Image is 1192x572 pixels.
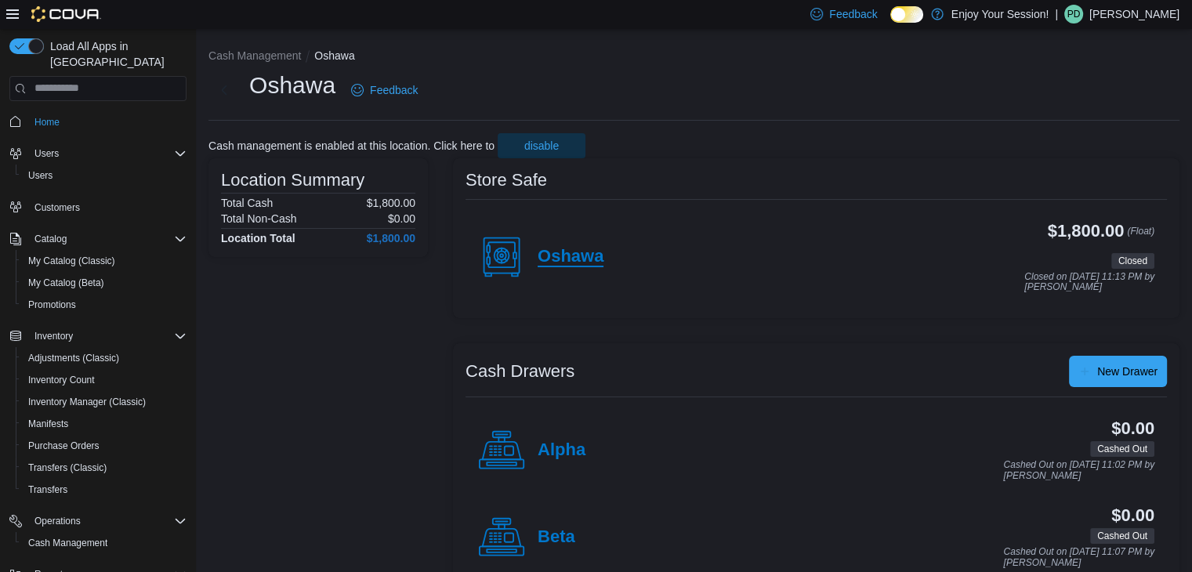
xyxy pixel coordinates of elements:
[1003,460,1154,481] p: Cashed Out on [DATE] 11:02 PM by [PERSON_NAME]
[22,415,74,433] a: Manifests
[28,418,68,430] span: Manifests
[208,48,1179,67] nav: An example of EuiBreadcrumbs
[221,232,295,244] h4: Location Total
[22,393,187,411] span: Inventory Manager (Classic)
[28,327,79,346] button: Inventory
[22,349,187,367] span: Adjustments (Classic)
[16,479,193,501] button: Transfers
[221,197,273,209] h6: Total Cash
[22,252,121,270] a: My Catalog (Classic)
[221,212,297,225] h6: Total Non-Cash
[28,169,53,182] span: Users
[3,325,193,347] button: Inventory
[28,440,100,452] span: Purchase Orders
[28,230,187,248] span: Catalog
[16,165,193,186] button: Users
[22,480,74,499] a: Transfers
[28,197,187,217] span: Customers
[28,462,107,474] span: Transfers (Classic)
[22,458,113,477] a: Transfers (Classic)
[16,347,193,369] button: Adjustments (Classic)
[890,6,923,23] input: Dark Mode
[1111,419,1154,438] h3: $0.00
[28,299,76,311] span: Promotions
[1048,222,1125,241] h3: $1,800.00
[22,371,187,389] span: Inventory Count
[3,143,193,165] button: Users
[16,532,193,554] button: Cash Management
[31,6,101,22] img: Cova
[1111,253,1154,269] span: Closed
[28,113,66,132] a: Home
[16,435,193,457] button: Purchase Orders
[890,23,891,24] span: Dark Mode
[16,272,193,294] button: My Catalog (Beta)
[22,295,187,314] span: Promotions
[28,230,73,248] button: Catalog
[28,327,187,346] span: Inventory
[1064,5,1083,24] div: Paige Dyck
[28,512,187,530] span: Operations
[28,112,187,132] span: Home
[22,436,106,455] a: Purchase Orders
[466,171,547,190] h3: Store Safe
[28,483,67,496] span: Transfers
[524,138,559,154] span: disable
[367,232,415,244] h4: $1,800.00
[16,250,193,272] button: My Catalog (Classic)
[16,391,193,413] button: Inventory Manager (Classic)
[1127,222,1154,250] p: (Float)
[22,436,187,455] span: Purchase Orders
[249,70,335,101] h1: Oshawa
[28,396,146,408] span: Inventory Manager (Classic)
[538,440,585,461] h4: Alpha
[22,349,125,367] a: Adjustments (Classic)
[1090,528,1154,544] span: Cashed Out
[1069,356,1167,387] button: New Drawer
[370,82,418,98] span: Feedback
[16,294,193,316] button: Promotions
[16,369,193,391] button: Inventory Count
[208,139,495,152] p: Cash management is enabled at this location. Click here to
[208,74,240,106] button: Next
[538,247,603,267] h4: Oshawa
[498,133,585,158] button: disable
[221,171,364,190] h3: Location Summary
[22,480,187,499] span: Transfers
[28,255,115,267] span: My Catalog (Classic)
[22,252,187,270] span: My Catalog (Classic)
[829,6,877,22] span: Feedback
[28,374,95,386] span: Inventory Count
[34,147,59,160] span: Users
[1097,529,1147,543] span: Cashed Out
[1024,272,1154,293] p: Closed on [DATE] 11:13 PM by [PERSON_NAME]
[28,198,86,217] a: Customers
[28,277,104,289] span: My Catalog (Beta)
[16,457,193,479] button: Transfers (Classic)
[22,295,82,314] a: Promotions
[34,233,67,245] span: Catalog
[22,534,187,552] span: Cash Management
[1097,364,1158,379] span: New Drawer
[22,273,111,292] a: My Catalog (Beta)
[208,49,301,62] button: Cash Management
[1003,547,1154,568] p: Cashed Out on [DATE] 11:07 PM by [PERSON_NAME]
[34,515,81,527] span: Operations
[3,228,193,250] button: Catalog
[1067,5,1081,24] span: PD
[16,413,193,435] button: Manifests
[22,166,187,185] span: Users
[388,212,415,225] p: $0.00
[34,201,80,214] span: Customers
[1089,5,1179,24] p: [PERSON_NAME]
[28,144,65,163] button: Users
[3,110,193,133] button: Home
[1118,254,1147,268] span: Closed
[22,393,152,411] a: Inventory Manager (Classic)
[1111,506,1154,525] h3: $0.00
[28,537,107,549] span: Cash Management
[345,74,424,106] a: Feedback
[22,534,114,552] a: Cash Management
[314,49,354,62] button: Oshawa
[28,144,187,163] span: Users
